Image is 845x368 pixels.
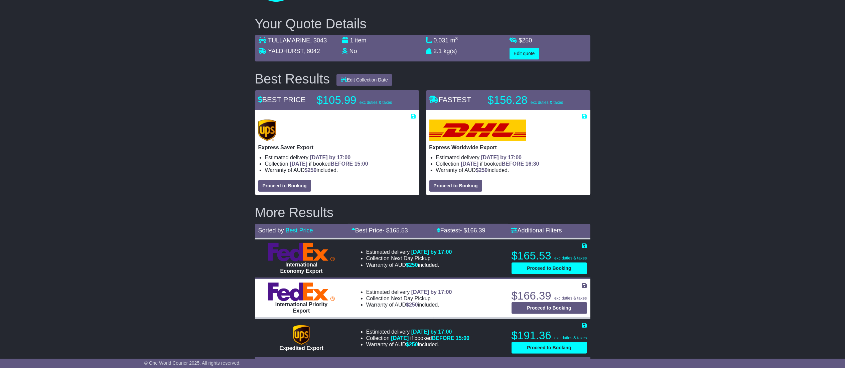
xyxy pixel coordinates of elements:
span: International Priority Export [275,302,327,314]
span: 250 [409,262,418,268]
span: - $ [383,227,408,234]
span: 2.1 [434,48,442,54]
li: Warranty of AUD included. [366,341,469,348]
span: exc duties & taxes [554,336,587,340]
span: - $ [460,227,485,234]
img: UPS (new): Express Saver Export [258,120,276,141]
button: Proceed to Booking [258,180,311,192]
p: $166.39 [512,289,587,303]
li: Estimated delivery [436,154,587,161]
span: [DATE] by 17:00 [411,329,452,335]
span: Expedited Export [279,345,323,351]
span: No [349,48,357,54]
span: $ [305,167,317,173]
span: 0.031 [434,37,449,44]
span: [DATE] by 17:00 [310,155,351,160]
h2: More Results [255,205,590,220]
li: Warranty of AUD included. [366,302,452,308]
span: [DATE] by 17:00 [411,249,452,255]
span: exc duties & taxes [554,256,587,260]
span: BEFORE [432,335,454,341]
span: 15:00 [355,161,368,167]
span: if booked [391,335,469,341]
span: , 3043 [310,37,327,44]
span: © One World Courier 2025. All rights reserved. [144,360,241,366]
span: 250 [522,37,532,44]
span: 15:00 [456,335,469,341]
span: TULLAMARINE [268,37,310,44]
span: $ [519,37,532,44]
p: $156.28 [488,94,571,107]
p: Express Saver Export [258,144,416,151]
a: Fastest- $166.39 [437,227,485,234]
li: Collection [366,335,469,341]
p: $105.99 [317,94,400,107]
span: $ [406,302,418,308]
button: Proceed to Booking [512,302,587,314]
span: 1 [350,37,354,44]
span: $ [406,342,418,347]
li: Collection [436,161,587,167]
li: Warranty of AUD included. [436,167,587,173]
span: Sorted by [258,227,284,234]
span: $ [406,262,418,268]
span: BEST PRICE [258,96,306,104]
p: Express Worldwide Export [429,144,587,151]
span: [DATE] by 17:00 [481,155,522,160]
span: 250 [409,342,418,347]
button: Proceed to Booking [512,262,587,274]
div: Best Results [252,71,333,86]
span: [DATE] by 17:00 [411,289,452,295]
span: 16:30 [526,161,539,167]
span: 165.53 [390,227,408,234]
span: [DATE] [461,161,478,167]
img: FedEx Express: International Economy Export [268,243,335,261]
span: FASTEST [429,96,471,104]
span: item [355,37,367,44]
button: Proceed to Booking [429,180,482,192]
span: $ [476,167,488,173]
span: if booked [461,161,539,167]
p: $191.36 [512,329,587,342]
h2: Your Quote Details [255,16,590,31]
span: , 8042 [303,48,320,54]
li: Warranty of AUD included. [366,262,452,268]
span: Next Day Pickup [391,296,431,301]
span: Next Day Pickup [391,255,431,261]
span: YALDHURST [268,48,303,54]
a: Best Price- $165.53 [351,227,408,234]
li: Warranty of AUD included. [265,167,416,173]
span: if booked [290,161,368,167]
a: Best Price [286,227,313,234]
span: BEFORE [502,161,524,167]
a: Additional Filters [512,227,562,234]
span: kg(s) [444,48,457,54]
span: BEFORE [331,161,353,167]
button: Edit Collection Date [336,74,392,86]
span: 250 [308,167,317,173]
span: [DATE] [391,335,409,341]
p: $165.53 [512,249,587,262]
li: Estimated delivery [265,154,416,161]
span: m [450,37,458,44]
span: 166.39 [467,227,485,234]
li: Estimated delivery [366,249,452,255]
button: Edit quote [510,48,539,59]
span: [DATE] [290,161,307,167]
li: Collection [366,255,452,261]
img: UPS (new): Expedited Export [293,325,310,345]
span: exc duties & taxes [531,100,563,105]
span: 250 [409,302,418,308]
li: Collection [265,161,416,167]
sup: 3 [455,36,458,41]
li: Estimated delivery [366,329,469,335]
span: International Economy Export [280,262,323,274]
img: FedEx Express: International Priority Export [268,283,335,301]
li: Collection [366,295,452,302]
img: DHL: Express Worldwide Export [429,120,526,141]
button: Proceed to Booking [512,342,587,354]
span: exc duties & taxes [360,100,392,105]
li: Estimated delivery [366,289,452,295]
span: 250 [479,167,488,173]
span: exc duties & taxes [554,296,587,301]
